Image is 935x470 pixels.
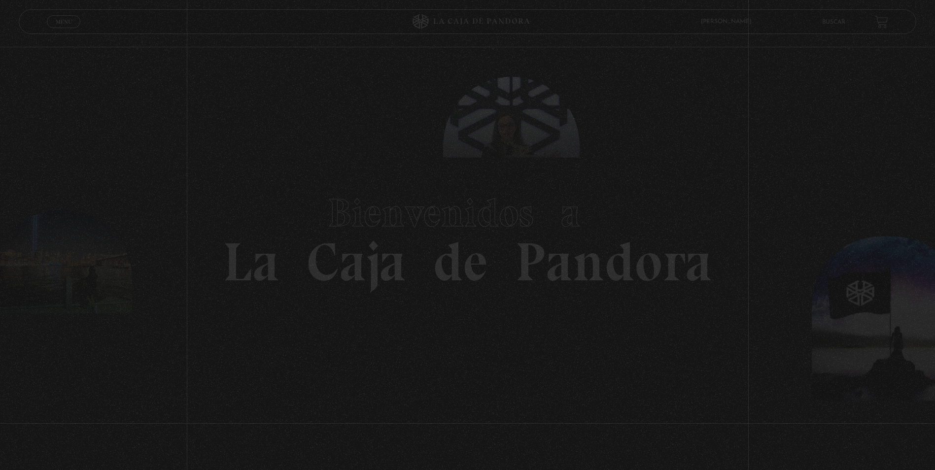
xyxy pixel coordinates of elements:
[56,19,72,25] span: Menu
[875,15,888,29] a: View your shopping cart
[223,181,712,289] h1: La Caja de Pandora
[696,19,761,25] span: [PERSON_NAME]
[822,19,845,25] a: Buscar
[52,27,75,34] span: Cerrar
[328,189,608,236] span: Bienvenidos a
